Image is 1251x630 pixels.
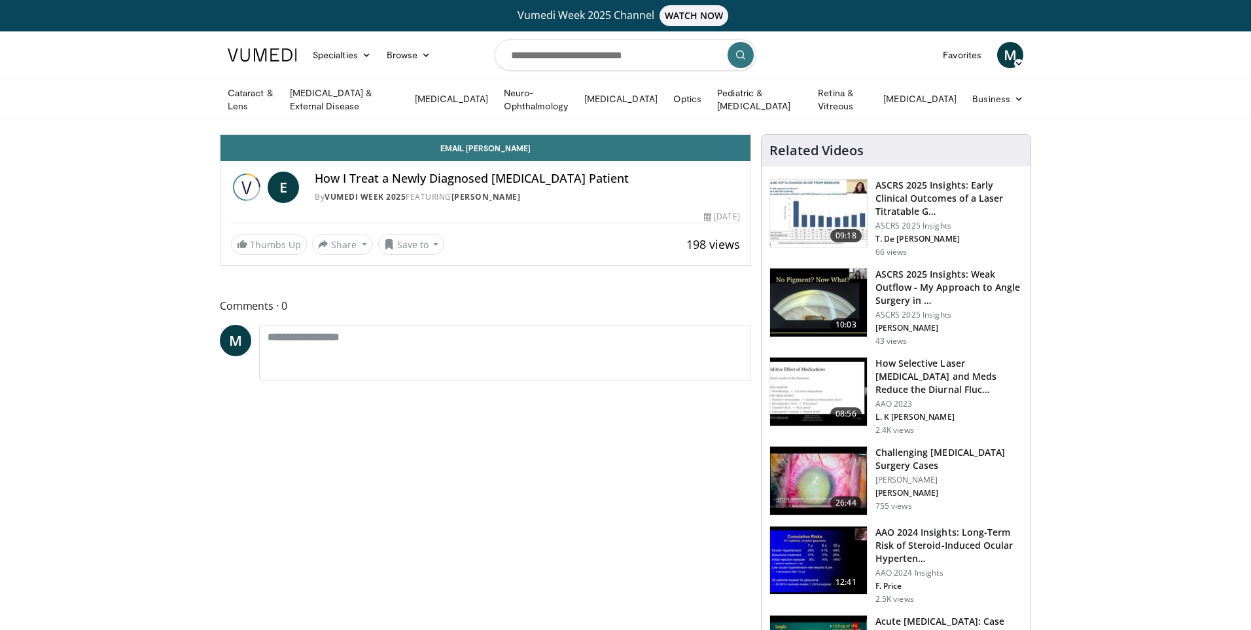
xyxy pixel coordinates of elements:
[379,42,439,68] a: Browse
[875,221,1023,231] p: ASCRS 2025 Insights
[875,310,1023,320] p: ASCRS 2025 Insights
[268,172,299,203] a: E
[875,399,1023,409] p: AAO 2023
[770,447,867,515] img: 05a6f048-9eed-46a7-93e1-844e43fc910c.150x105_q85_crop-smart_upscale.jpg
[495,39,756,71] input: Search topics, interventions
[407,86,496,112] a: [MEDICAL_DATA]
[875,581,1023,591] p: F. Price
[875,247,907,257] p: 66 views
[325,191,406,202] a: Vumedi Week 2025
[231,172,262,203] img: Vumedi Week 2025
[315,172,740,186] h4: How I Treat a Newly Diagnosed [MEDICAL_DATA] Patient
[875,234,1023,244] p: T. De [PERSON_NAME]
[875,488,1023,498] p: [PERSON_NAME]
[830,496,862,510] span: 26:44
[220,135,750,161] a: Email [PERSON_NAME]
[305,42,379,68] a: Specialties
[660,5,729,26] span: WATCH NOW
[875,568,1023,578] p: AAO 2024 Insights
[830,407,862,420] span: 08:56
[875,501,912,511] p: 755 views
[770,527,867,595] img: d1bebadf-5ef8-4c82-bd02-47cdd9740fa5.150x105_q85_crop-smart_upscale.jpg
[220,297,751,314] span: Comments 0
[451,191,521,202] a: [PERSON_NAME]
[875,594,914,604] p: 2.5K views
[576,86,665,112] a: [MEDICAL_DATA]
[997,42,1023,68] a: M
[875,323,1023,333] p: [PERSON_NAME]
[709,86,810,113] a: Pediatric & [MEDICAL_DATA]
[228,48,297,62] img: VuMedi Logo
[964,86,1031,112] a: Business
[875,336,907,346] p: 43 views
[704,211,739,223] div: [DATE]
[875,475,1023,485] p: [PERSON_NAME]
[810,86,875,113] a: Retina & Vitreous
[770,269,867,337] img: c4ee65f2-163e-44d3-aede-e8fb280be1de.150x105_q85_crop-smart_upscale.jpg
[220,86,282,113] a: Cataract & Lens
[935,42,989,68] a: Favorites
[220,325,251,356] a: M
[830,576,862,589] span: 12:41
[769,526,1023,604] a: 12:41 AAO 2024 Insights: Long-Term Risk of Steroid-Induced Ocular Hyperten… AAO 2024 Insights F. ...
[686,236,740,252] span: 198 views
[769,143,864,158] h4: Related Videos
[665,86,709,112] a: Optics
[875,179,1023,218] h3: ASCRS 2025 Insights: Early Clinical Outcomes of a Laser Titratable G…
[769,268,1023,346] a: 10:03 ASCRS 2025 Insights: Weak Outflow - My Approach to Angle Surgery in … ASCRS 2025 Insights [...
[770,358,867,426] img: 420b1191-3861-4d27-8af4-0e92e58098e4.150x105_q85_crop-smart_upscale.jpg
[769,446,1023,515] a: 26:44 Challenging [MEDICAL_DATA] Surgery Cases [PERSON_NAME] [PERSON_NAME] 755 views
[378,234,445,255] button: Save to
[496,86,576,113] a: Neuro-Ophthalmology
[875,412,1023,422] p: L. K [PERSON_NAME]
[230,5,1021,26] a: Vumedi Week 2025 ChannelWATCH NOW
[875,446,1023,472] h3: Challenging [MEDICAL_DATA] Surgery Cases
[875,425,914,435] p: 2.4K views
[769,179,1023,257] a: 09:18 ASCRS 2025 Insights: Early Clinical Outcomes of a Laser Titratable G… ASCRS 2025 Insights T...
[875,526,1023,565] h3: AAO 2024 Insights: Long-Term Risk of Steroid-Induced Ocular Hyperten…
[830,229,862,242] span: 09:18
[282,86,407,113] a: [MEDICAL_DATA] & External Disease
[875,86,964,112] a: [MEDICAL_DATA]
[875,268,1023,307] h3: ASCRS 2025 Insights: Weak Outflow - My Approach to Angle Surgery in …
[315,191,740,203] div: By FEATURING
[312,234,373,255] button: Share
[875,357,1023,396] h3: How Selective Laser [MEDICAL_DATA] and Meds Reduce the Diurnal Fluc…
[830,318,862,331] span: 10:03
[770,179,867,248] img: b8bf30ca-3013-450f-92b0-de11c61660f8.150x105_q85_crop-smart_upscale.jpg
[231,234,307,255] a: Thumbs Up
[769,357,1023,435] a: 08:56 How Selective Laser [MEDICAL_DATA] and Meds Reduce the Diurnal Fluc… AAO 2023 L. K [PERSON_...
